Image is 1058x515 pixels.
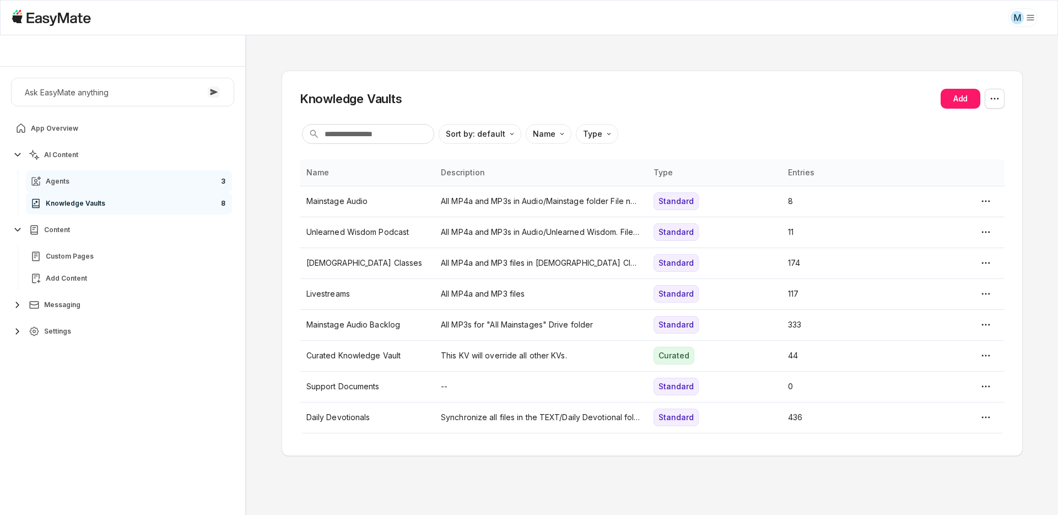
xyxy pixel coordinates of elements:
[11,78,234,106] button: Ask EasyMate anything
[441,226,640,238] p: All MP4a and MP3s in Audio/Unlearned Wisdom. File names must end in ".mp3" or ".mp4a"
[647,159,781,186] th: Type
[44,327,71,336] span: Settings
[941,89,980,109] button: Add
[526,124,571,144] button: Name
[306,350,428,362] p: Curated Knowledge Vault
[26,245,232,267] a: Custom Pages
[654,409,699,426] div: Standard
[654,347,694,364] div: Curated
[306,195,428,207] p: Mainstage Audio
[44,301,80,309] span: Messaging
[306,319,428,331] p: Mainstage Audio Backlog
[44,151,78,159] span: AI Content
[306,257,428,269] p: [DEMOGRAPHIC_DATA] Classes
[446,128,505,140] p: Sort by: default
[788,226,909,238] p: 11
[44,226,70,234] span: Content
[46,177,69,186] span: Agents
[781,159,916,186] th: Entries
[788,319,909,331] p: 333
[533,128,555,140] p: Name
[654,285,699,303] div: Standard
[46,199,105,208] span: Knowledge Vaults
[11,144,234,166] button: AI Content
[654,223,699,241] div: Standard
[788,411,909,423] p: 436
[306,411,428,423] p: Daily Devotionals
[1011,11,1024,24] div: M
[441,350,640,362] p: This KV will override all other KVs.
[441,411,640,423] p: Synchronize all files in the TEXT/Daily Devotional folder. All file names must end in ".txt"
[441,195,640,207] p: All MP4a and MP3s in Audio/Mainstage folder File names must end in ".mp3" or ".mp4a"
[583,128,602,140] p: Type
[11,294,234,316] button: Messaging
[26,192,232,214] a: Knowledge Vaults8
[441,288,640,300] p: All MP4a and MP3 files
[654,192,699,210] div: Standard
[300,159,434,186] th: Name
[654,254,699,272] div: Standard
[26,170,232,192] a: Agents3
[46,274,87,283] span: Add Content
[441,257,640,269] p: All MP4a and MP3 files in [DEMOGRAPHIC_DATA] Classes folder
[306,288,428,300] p: Livestreams
[439,124,521,144] button: Sort by: default
[434,159,647,186] th: Description
[11,117,234,140] a: App Overview
[576,124,618,144] button: Type
[306,380,428,393] p: Support Documents
[300,90,402,107] h2: Knowledge Vaults
[441,380,640,393] p: --
[46,252,94,261] span: Custom Pages
[11,320,234,342] button: Settings
[654,378,699,395] div: Standard
[788,380,909,393] p: 0
[788,195,909,207] p: 8
[11,219,234,241] button: Content
[788,350,909,362] p: 44
[788,288,909,300] p: 117
[788,257,909,269] p: 174
[306,226,428,238] p: Unlearned Wisdom Podcast
[654,316,699,334] div: Standard
[219,175,228,188] span: 3
[31,124,78,133] span: App Overview
[441,319,640,331] p: All MP3s for "All Mainstages" Drive folder
[219,197,228,210] span: 8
